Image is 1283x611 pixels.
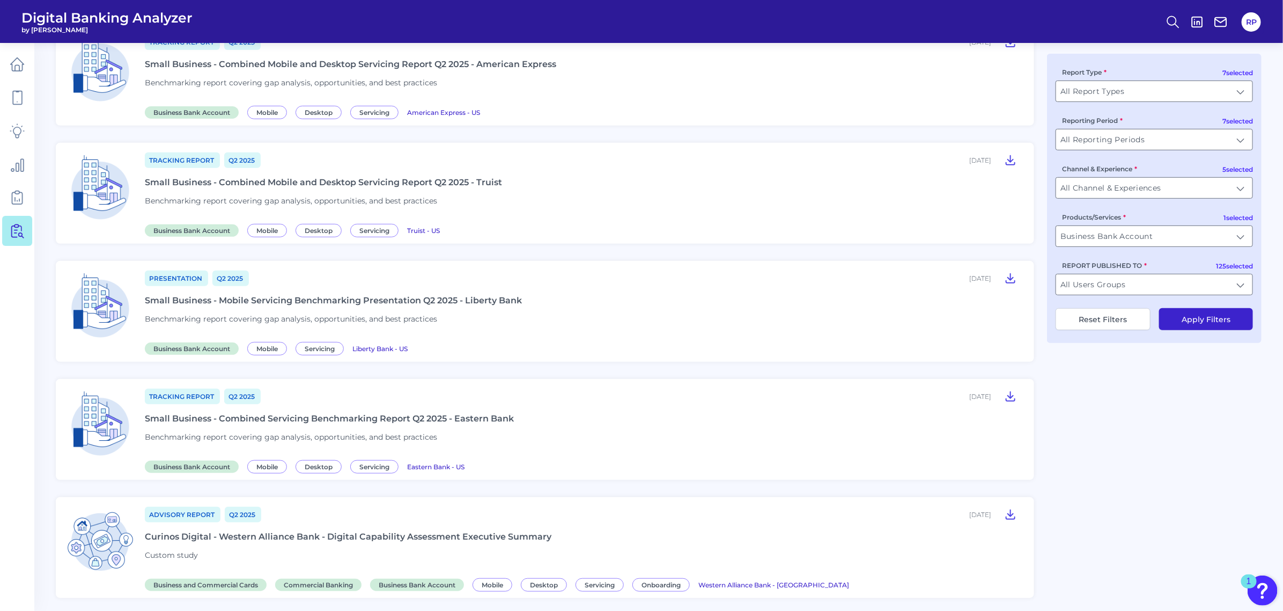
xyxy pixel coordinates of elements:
button: RP [1242,12,1261,32]
div: [DATE] [969,156,991,164]
div: Curinos Digital - Western Alliance Bank - Digital Capability Assessment Executive Summary [145,532,551,542]
a: Desktop [296,225,346,235]
a: Tracking Report [145,152,220,168]
label: Products/Services [1062,213,1126,221]
a: Servicing [296,343,348,353]
span: Digital Banking Analyzer [21,10,193,26]
button: Reset Filters [1056,308,1151,330]
a: Servicing [350,107,403,117]
button: Small Business - Mobile Servicing Benchmarking Presentation Q2 2025 - Liberty Bank [1000,270,1021,287]
div: [DATE] [969,511,991,519]
div: [DATE] [969,392,991,401]
a: Commercial Banking [275,579,366,590]
span: Benchmarking report covering gap analysis, opportunities, and best practices [145,78,437,88]
a: Business Bank Account [145,461,243,471]
span: Mobile [247,342,287,355]
span: Truist - US [407,227,440,235]
a: Truist - US [407,225,440,235]
a: Servicing [350,225,403,235]
span: Servicing [296,342,344,355]
a: Presentation [145,271,208,286]
span: Desktop [521,578,567,592]
span: Business and Commercial Cards [145,579,267,591]
img: Business Bank Account [64,270,136,341]
a: Liberty Bank - US [352,343,408,353]
span: Commercial Banking [275,579,362,591]
a: Mobile [247,343,291,353]
span: Business Bank Account [145,106,239,119]
span: Desktop [296,460,342,474]
button: Curinos Digital - Western Alliance Bank - Digital Capability Assessment Executive Summary [1000,506,1021,523]
div: Small Business - Combined Servicing Benchmarking Report Q2 2025 - Eastern Bank [145,413,514,424]
img: Business Bank Account [64,388,136,460]
span: Custom study [145,550,198,560]
a: Onboarding [632,579,694,590]
img: Business Bank Account [64,151,136,223]
span: American Express - US [407,108,480,117]
img: Business Bank Account [64,33,136,105]
a: Business Bank Account [145,107,243,117]
a: Desktop [296,107,346,117]
a: Business and Commercial Cards [145,579,271,590]
button: Open Resource Center, 1 new notification [1248,576,1278,606]
div: Small Business - Combined Mobile and Desktop Servicing Report Q2 2025 - American Express [145,59,556,69]
a: Business Bank Account [145,343,243,353]
label: Report Type [1062,68,1107,76]
a: Advisory Report [145,507,220,522]
a: Desktop [521,579,571,590]
a: Mobile [247,461,291,471]
a: Western Alliance Bank - [GEOGRAPHIC_DATA] [698,579,849,590]
button: Apply Filters [1159,308,1253,330]
span: by [PERSON_NAME] [21,26,193,34]
span: Eastern Bank - US [407,463,464,471]
a: Mobile [247,107,291,117]
label: REPORT PUBLISHED TO [1062,261,1147,270]
a: Q2 2025 [225,507,261,522]
a: Desktop [296,461,346,471]
span: Business Bank Account [145,224,239,237]
span: Business Bank Account [145,461,239,473]
div: 1 [1247,581,1251,595]
span: Mobile [473,578,512,592]
span: Business Bank Account [370,579,464,591]
span: Onboarding [632,578,690,592]
a: Mobile [473,579,517,590]
span: Liberty Bank - US [352,345,408,353]
span: Servicing [350,460,399,474]
span: Business Bank Account [145,343,239,355]
a: American Express - US [407,107,480,117]
span: Mobile [247,224,287,237]
button: Small Business - Combined Servicing Benchmarking Report Q2 2025 - Eastern Bank [1000,388,1021,405]
span: Servicing [576,578,624,592]
a: Business Bank Account [145,225,243,235]
div: Small Business - Combined Mobile and Desktop Servicing Report Q2 2025 - Truist [145,177,502,187]
a: Business Bank Account [370,579,468,590]
a: Eastern Bank - US [407,461,464,471]
span: Western Alliance Bank - [GEOGRAPHIC_DATA] [698,581,849,589]
span: Servicing [350,224,399,237]
span: Servicing [350,106,399,119]
a: Q2 2025 [224,152,261,168]
span: Benchmarking report covering gap analysis, opportunities, and best practices [145,432,437,442]
a: Tracking Report [145,389,220,404]
img: Business and Commercial Cards [64,506,136,578]
span: Desktop [296,224,342,237]
label: Reporting Period [1062,117,1123,125]
span: Benchmarking report covering gap analysis, opportunities, and best practices [145,314,437,324]
a: Mobile [247,225,291,235]
span: Mobile [247,460,287,474]
span: Benchmarking report covering gap analysis, opportunities, and best practices [145,196,437,206]
div: Small Business - Mobile Servicing Benchmarking Presentation Q2 2025 - Liberty Bank [145,295,522,305]
a: Q2 2025 [212,271,249,286]
a: Q2 2025 [224,389,261,404]
span: Mobile [247,106,287,119]
div: [DATE] [969,274,991,282]
a: Servicing [350,461,403,471]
